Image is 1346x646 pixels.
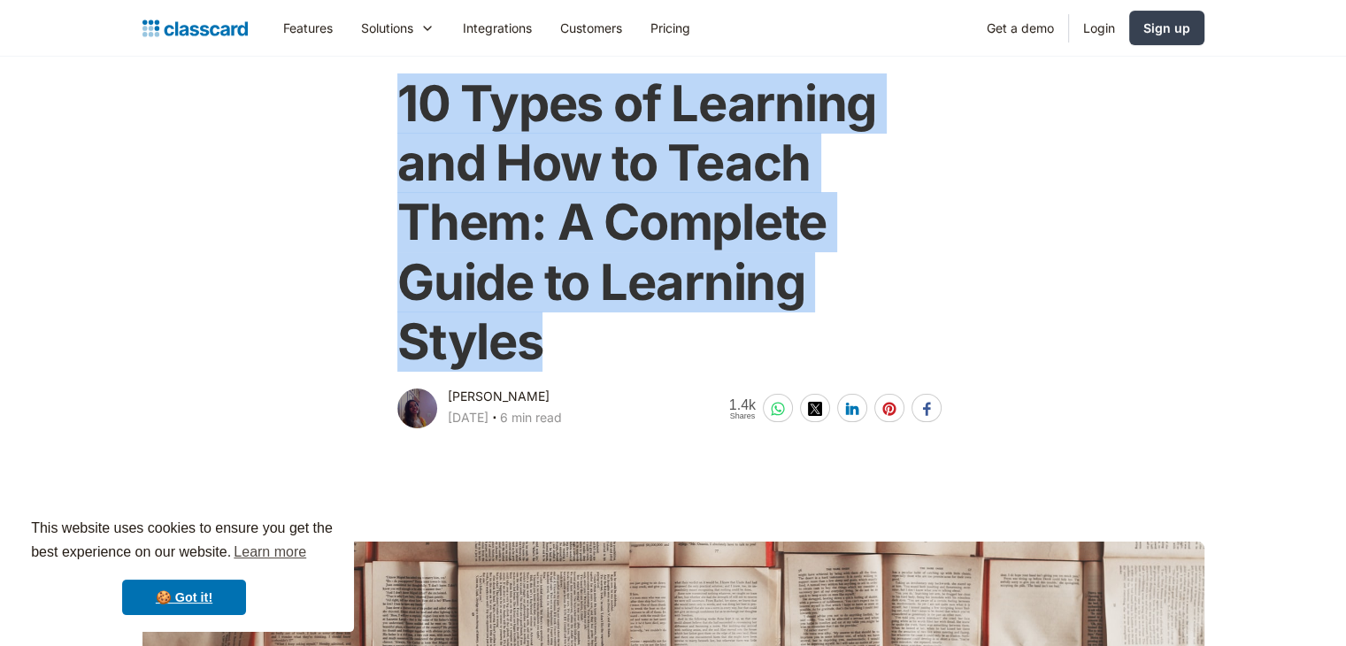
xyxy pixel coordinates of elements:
a: Get a demo [973,8,1068,48]
img: facebook-white sharing button [919,402,934,416]
img: whatsapp-white sharing button [771,402,785,416]
div: Solutions [347,8,449,48]
div: Solutions [361,19,413,37]
a: Features [269,8,347,48]
a: Login [1069,8,1129,48]
img: linkedin-white sharing button [845,402,859,416]
h1: 10 Types of Learning and How to Teach Them: A Complete Guide to Learning Styles [397,74,949,372]
a: home [142,16,248,41]
span: This website uses cookies to ensure you get the best experience on our website. [31,518,337,565]
div: Sign up [1143,19,1190,37]
div: 6 min read [500,407,562,428]
a: Customers [546,8,636,48]
a: Pricing [636,8,704,48]
img: twitter-white sharing button [808,402,822,416]
span: Shares [729,412,756,420]
a: dismiss cookie message [122,580,246,615]
a: Sign up [1129,11,1204,45]
div: [DATE] [448,407,488,428]
a: learn more about cookies [231,539,309,565]
img: pinterest-white sharing button [882,402,896,416]
a: Integrations [449,8,546,48]
div: cookieconsent [14,501,354,632]
span: 1.4k [729,397,756,412]
div: [PERSON_NAME] [448,386,550,407]
div: ‧ [488,407,500,432]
